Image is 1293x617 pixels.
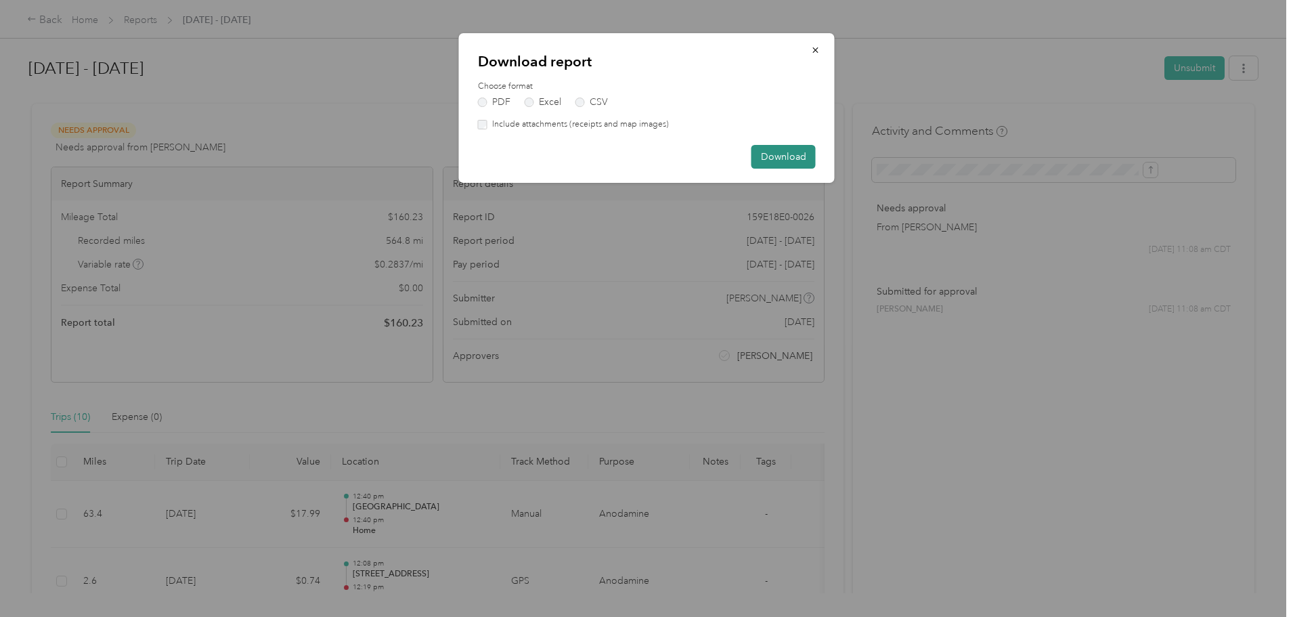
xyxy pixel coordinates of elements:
label: Include attachments (receipts and map images) [487,119,669,131]
iframe: Everlance-gr Chat Button Frame [1217,541,1293,617]
p: Download report [478,52,816,71]
label: Choose format [478,81,816,93]
label: PDF [478,98,510,107]
button: Download [751,145,816,169]
label: Excel [525,98,561,107]
label: CSV [575,98,608,107]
